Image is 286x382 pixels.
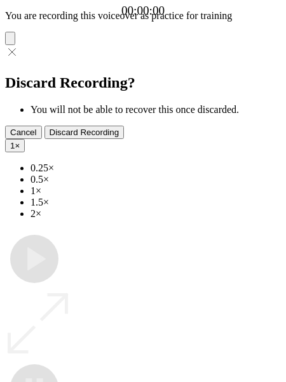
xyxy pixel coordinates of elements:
button: 1× [5,139,25,152]
li: 2× [31,208,281,220]
p: You are recording this voiceover as practice for training [5,10,281,22]
li: 1× [31,185,281,197]
li: 0.5× [31,174,281,185]
span: 1 [10,141,15,150]
li: 1.5× [31,197,281,208]
button: Cancel [5,126,42,139]
a: 00:00:00 [121,4,165,18]
button: Discard Recording [44,126,125,139]
li: 0.25× [31,162,281,174]
li: You will not be able to recover this once discarded. [31,104,281,115]
h2: Discard Recording? [5,74,281,91]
